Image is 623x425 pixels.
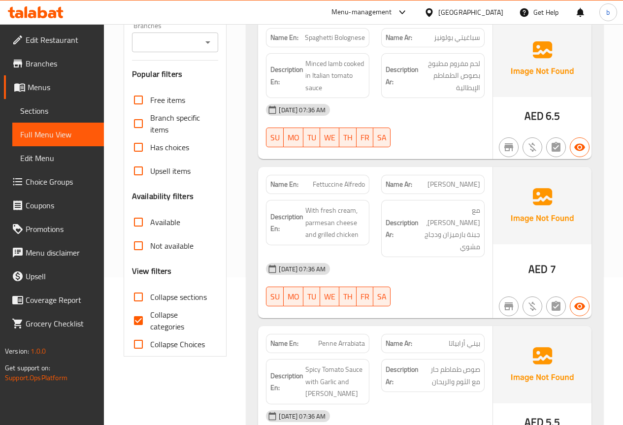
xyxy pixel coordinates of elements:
img: Ae5nvW7+0k+MAAAAAElFTkSuQmCC [493,167,591,244]
span: MO [288,290,299,304]
span: 1.0.0 [31,345,46,358]
span: Upsell [26,270,96,282]
a: Menus [4,75,104,99]
strong: Description Ar: [386,217,419,241]
span: SU [270,290,280,304]
a: Coupons [4,194,104,217]
span: 6.5 [546,106,560,126]
button: SA [373,287,391,306]
button: TH [339,287,357,306]
strong: Description En: [270,211,303,235]
button: Not has choices [546,296,566,316]
span: b [606,7,610,18]
span: TH [343,290,353,304]
button: SU [266,128,284,147]
span: Grocery Checklist [26,318,96,329]
a: Menu disclaimer [4,241,104,264]
span: TH [343,131,353,145]
span: Spaghetti Bolognese [305,33,365,43]
button: Not branch specific item [499,137,519,157]
span: Upsell items [150,165,191,177]
span: FR [361,131,369,145]
span: [DATE] 07:36 AM [275,264,329,274]
a: Support.OpsPlatform [5,371,67,384]
span: سباغيتي بولونيز [434,33,480,43]
strong: Name En: [270,179,298,190]
strong: Description En: [270,64,303,88]
span: Free items [150,94,185,106]
span: Spicy Tomato Sauce with Garlic and Basil [305,363,365,400]
span: Menu disclaimer [26,247,96,259]
span: AED [525,106,544,126]
span: Get support on: [5,361,50,374]
button: SU [266,287,284,306]
span: Menus [28,81,96,93]
strong: Name En: [270,33,298,43]
a: Sections [12,99,104,123]
button: WE [320,128,339,147]
span: مع كريمة طازجة، جبنة بارميزان ودجاج مشوي [421,204,480,253]
a: Grocery Checklist [4,312,104,335]
strong: Name Ar: [386,33,412,43]
span: 7 [550,260,556,279]
button: TH [339,128,357,147]
span: Collapse sections [150,291,207,303]
span: Branches [26,58,96,69]
span: بيني أرابياتا [449,338,480,349]
span: SU [270,131,280,145]
span: Version: [5,345,29,358]
button: WE [320,287,339,306]
a: Choice Groups [4,170,104,194]
button: Available [570,296,590,316]
button: SA [373,128,391,147]
span: Sections [20,105,96,117]
a: Coverage Report [4,288,104,312]
span: WE [324,290,335,304]
span: SA [377,290,387,304]
button: TU [303,128,320,147]
span: AED [528,260,548,279]
h3: Availability filters [132,191,194,202]
span: FR [361,290,369,304]
span: Choice Groups [26,176,96,188]
strong: Name Ar: [386,179,412,190]
strong: Name En: [270,338,298,349]
strong: Description Ar: [386,363,419,388]
img: Ae5nvW7+0k+MAAAAAElFTkSuQmCC [493,326,591,403]
button: FR [357,128,373,147]
span: Coupons [26,199,96,211]
a: Full Menu View [12,123,104,146]
a: Edit Restaurant [4,28,104,52]
span: Penne Arrabiata [318,338,365,349]
span: [DATE] 07:36 AM [275,412,329,421]
span: SA [377,131,387,145]
h3: View filters [132,265,172,277]
button: Not has choices [546,137,566,157]
strong: Description Ar: [386,64,419,88]
a: Upsell [4,264,104,288]
button: Not branch specific item [499,296,519,316]
button: TU [303,287,320,306]
span: Has choices [150,141,189,153]
span: [DATE] 07:36 AM [275,105,329,115]
span: MO [288,131,299,145]
span: Full Menu View [20,129,96,140]
span: TU [307,290,316,304]
span: Fettuccine Alfredo [313,179,365,190]
button: Available [570,137,590,157]
div: [GEOGRAPHIC_DATA] [438,7,503,18]
img: Ae5nvW7+0k+MAAAAAElFTkSuQmCC [493,20,591,97]
span: Collapse Choices [150,338,205,350]
span: Promotions [26,223,96,235]
span: TU [307,131,316,145]
span: صوص طماطم حار مع الثوم والريحان [421,363,480,388]
span: Edit Restaurant [26,34,96,46]
div: Menu-management [331,6,392,18]
span: Available [150,216,180,228]
button: FR [357,287,373,306]
a: Branches [4,52,104,75]
span: WE [324,131,335,145]
strong: Name Ar: [386,338,412,349]
button: MO [284,128,303,147]
button: Purchased item [523,296,542,316]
